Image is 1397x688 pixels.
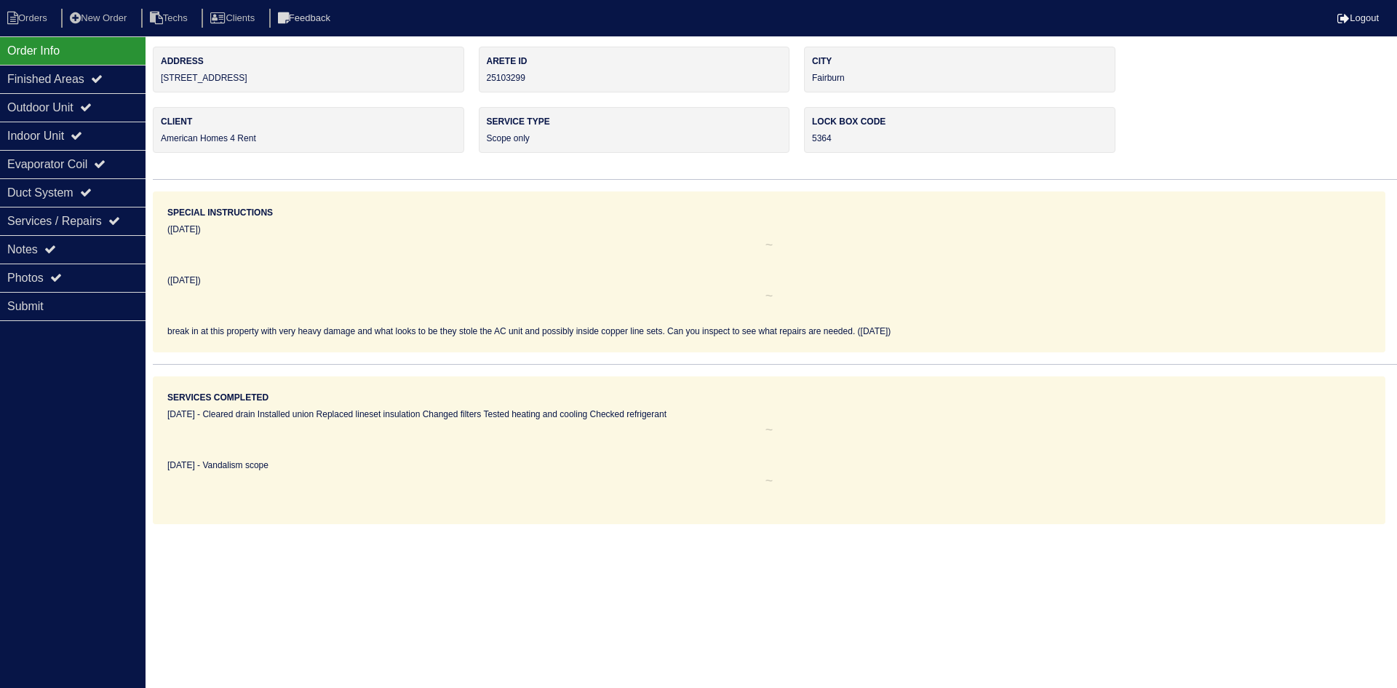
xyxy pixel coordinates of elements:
label: Service Type [487,115,782,128]
div: ([DATE]) [167,274,1371,287]
a: New Order [61,12,138,23]
div: break in at this property with very heavy damage and what looks to be they stole the AC unit and ... [167,325,1371,338]
label: Lock box code [812,115,1107,128]
div: ([DATE]) [167,223,1371,236]
label: City [812,55,1107,68]
label: Arete ID [487,55,782,68]
div: 25103299 [479,47,790,92]
li: Techs [141,9,199,28]
div: American Homes 4 Rent [153,107,464,153]
div: [STREET_ADDRESS] [153,47,464,92]
li: Feedback [269,9,342,28]
div: 5364 [804,107,1115,153]
label: Special Instructions [167,206,273,219]
a: Clients [202,12,266,23]
div: Scope only [479,107,790,153]
a: Techs [141,12,199,23]
li: Clients [202,9,266,28]
label: Client [161,115,456,128]
li: New Order [61,9,138,28]
div: [DATE] - Cleared drain Installed union Replaced lineset insulation Changed filters Tested heating... [167,408,1371,421]
label: Address [161,55,456,68]
a: Logout [1337,12,1379,23]
div: Fairburn [804,47,1115,92]
div: [DATE] - Vandalism scope [167,459,1371,472]
label: Services Completed [167,391,268,404]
